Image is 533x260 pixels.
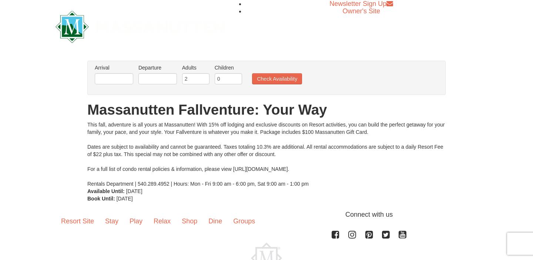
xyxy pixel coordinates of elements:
a: Shop [176,210,203,233]
label: Departure [138,64,177,71]
a: Owner's Site [343,7,380,15]
button: Check Availability [252,73,302,84]
a: Resort Site [56,210,100,233]
a: Relax [148,210,176,233]
div: This fall, adventure is all yours at Massanutten! With 15% off lodging and exclusive discounts on... [87,121,446,188]
p: Connect with us [56,210,477,220]
span: [DATE] [117,196,133,202]
a: Dine [203,210,228,233]
label: Adults [182,64,209,71]
a: Play [124,210,148,233]
label: Arrival [95,64,133,71]
strong: Book Until: [87,196,115,202]
h1: Massanutten Fallventure: Your Way [87,102,446,117]
a: Stay [100,210,124,233]
label: Children [215,64,242,71]
a: Groups [228,210,261,233]
span: [DATE] [126,188,143,194]
img: Massanutten Resort Logo [56,11,225,43]
a: Massanutten Resort [56,17,225,34]
strong: Available Until: [87,188,125,194]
